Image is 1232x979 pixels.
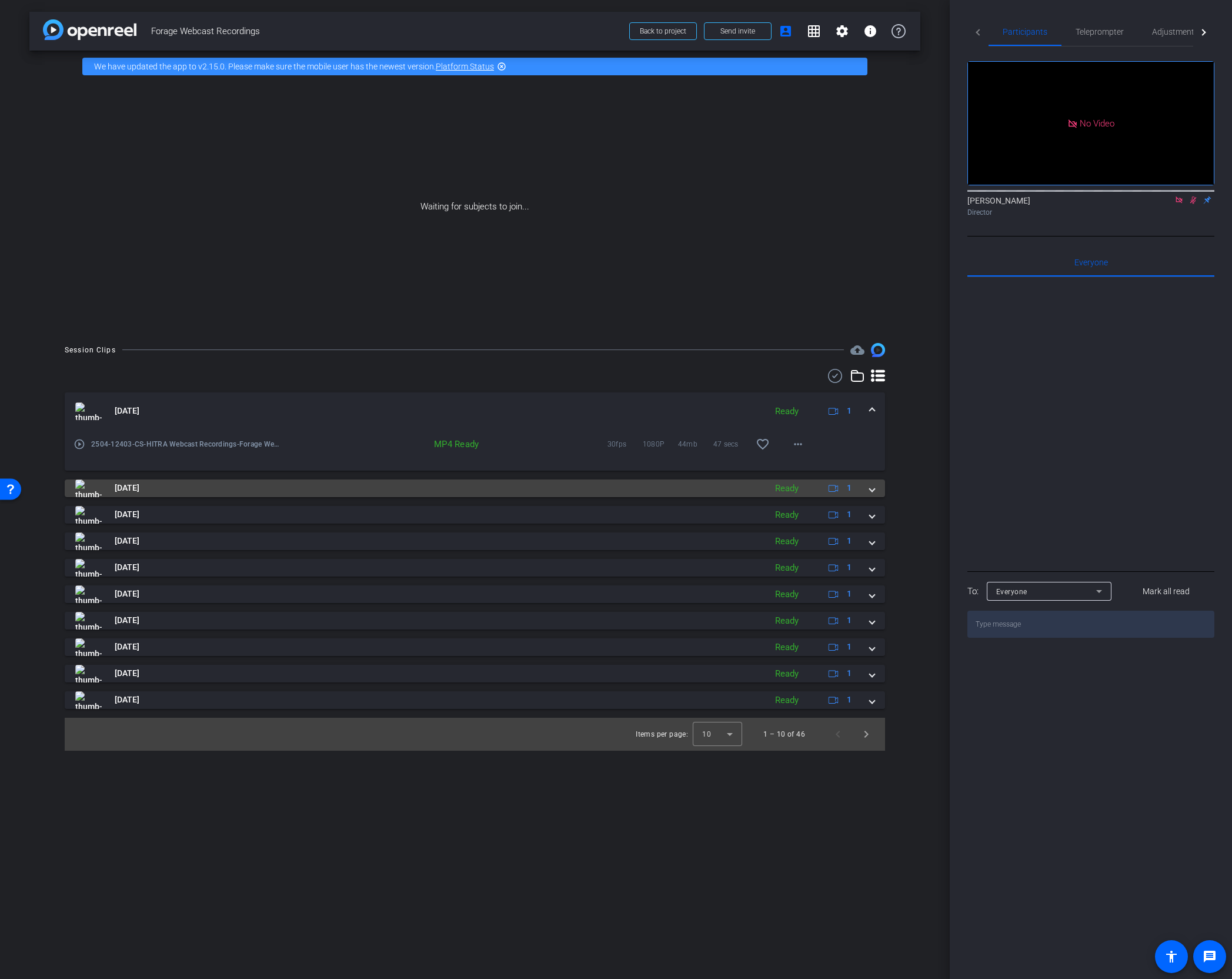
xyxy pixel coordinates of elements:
span: 1080P [643,438,678,450]
span: Send invite [720,26,755,36]
mat-icon: message [1203,950,1217,964]
img: thumb-nail [75,402,102,420]
img: thumb-nail [75,612,102,630]
span: 1 [847,694,852,706]
mat-icon: info [863,24,877,38]
img: thumb-nail [75,638,102,656]
span: Everyone [996,588,1027,596]
div: We have updated the app to v2.15.0. Please make sure the mobile user has the newest version. [82,58,867,75]
span: [DATE] [115,508,139,521]
span: [DATE] [115,694,139,706]
button: Back to project [629,22,697,40]
img: app-logo [43,19,136,40]
img: thumb-nail [75,665,102,682]
img: thumb-nail [75,479,102,497]
mat-expansion-panel-header: thumb-nail[DATE]Ready1 [65,532,885,550]
span: 1 [847,641,852,653]
button: Previous page [824,720,852,748]
mat-icon: more_horiz [791,437,805,451]
span: [DATE] [115,535,139,547]
mat-expansion-panel-header: thumb-nail[DATE]Ready1 [65,691,885,709]
span: Everyone [1074,258,1108,267]
img: thumb-nail [75,506,102,524]
button: Next page [852,720,880,748]
div: Ready [769,614,804,628]
div: Ready [769,588,804,601]
span: Mark all read [1143,585,1190,598]
button: Send invite [704,22,772,40]
span: Participants [1003,28,1047,36]
a: Platform Status [436,62,494,71]
span: 44mb [678,438,713,450]
button: Mark all read [1119,581,1215,602]
div: Ready [769,667,804,681]
span: [DATE] [115,641,139,653]
mat-expansion-panel-header: thumb-nail[DATE]Ready1 [65,585,885,603]
mat-icon: favorite_border [756,437,770,451]
span: 1 [847,535,852,547]
div: Ready [769,508,804,522]
img: thumb-nail [75,691,102,709]
span: Back to project [640,27,686,35]
div: Ready [769,405,804,418]
mat-icon: highlight_off [497,62,506,71]
span: No Video [1080,118,1114,128]
div: Director [967,207,1214,218]
div: Ready [769,561,804,575]
span: 1 [847,405,852,417]
div: thumb-nail[DATE]Ready1 [65,430,885,471]
div: MP4 Ready [391,438,485,450]
div: Ready [769,535,804,548]
mat-icon: account_box [779,24,793,38]
img: Session clips [871,343,885,357]
img: thumb-nail [75,559,102,577]
span: Destinations for your clips [850,343,864,357]
mat-icon: cloud_upload [850,343,864,357]
div: Waiting for subjects to join... [29,82,920,331]
div: To: [967,585,979,598]
mat-icon: play_circle_outline [74,438,85,450]
span: 1 [847,588,852,600]
span: Forage Webcast Recordings [151,19,622,43]
span: [DATE] [115,405,139,417]
span: 47 secs [713,438,749,450]
div: 1 – 10 of 46 [763,728,805,740]
span: 2504-12403-CS-HITRA Webcast Recordings-Forage Webcast Recordings-[PERSON_NAME]-2025-10-01-14-40-5... [91,438,282,450]
span: Adjustments [1152,28,1198,36]
div: Ready [769,641,804,654]
div: Ready [769,482,804,495]
mat-icon: settings [835,24,849,38]
mat-expansion-panel-header: thumb-nail[DATE]Ready1 [65,506,885,524]
span: 30fps [607,438,643,450]
span: 1 [847,561,852,574]
img: thumb-nail [75,585,102,603]
span: Teleprompter [1076,28,1124,36]
div: Items per page: [636,728,688,740]
mat-icon: grid_on [807,24,821,38]
div: Ready [769,694,804,707]
mat-expansion-panel-header: thumb-nail[DATE]Ready1 [65,612,885,630]
mat-expansion-panel-header: thumb-nail[DATE]Ready1 [65,392,885,430]
mat-expansion-panel-header: thumb-nail[DATE]Ready1 [65,665,885,682]
div: Session Clips [65,344,116,356]
mat-expansion-panel-header: thumb-nail[DATE]Ready1 [65,479,885,497]
span: [DATE] [115,561,139,574]
span: [DATE] [115,588,139,600]
div: [PERSON_NAME] [967,195,1214,218]
span: 1 [847,614,852,627]
span: [DATE] [115,614,139,627]
span: 1 [847,482,852,494]
mat-expansion-panel-header: thumb-nail[DATE]Ready1 [65,559,885,577]
mat-icon: accessibility [1164,950,1178,964]
mat-expansion-panel-header: thumb-nail[DATE]Ready1 [65,638,885,656]
span: [DATE] [115,482,139,494]
span: [DATE] [115,667,139,680]
img: thumb-nail [75,532,102,550]
span: 1 [847,667,852,680]
span: 1 [847,508,852,521]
